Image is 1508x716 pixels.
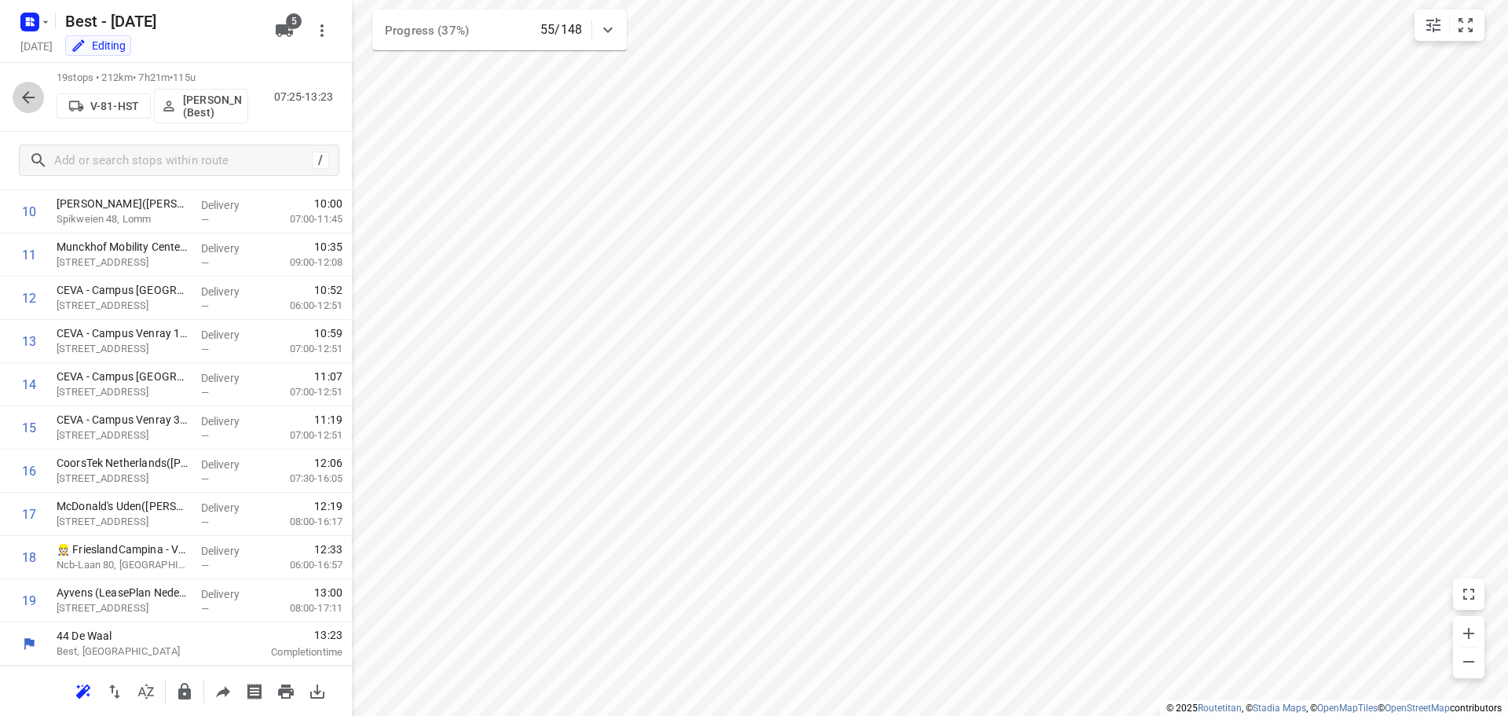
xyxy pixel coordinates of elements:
a: Stadia Maps [1253,703,1306,714]
p: Delivery [201,327,259,343]
span: 10:59 [314,325,342,341]
p: 06:00-16:57 [265,557,342,573]
p: Spikweien 48, Lomm [57,211,188,227]
div: 13 [22,334,36,349]
p: Delivery [201,284,259,299]
li: © 2025 , © , © © contributors [1166,703,1502,714]
span: — [201,516,209,528]
p: 👷🏻 FrieslandCampina - Veghel(Frank Laven) [57,542,188,557]
span: Share route [207,683,239,698]
p: V-81-HST [90,100,139,112]
div: / [312,152,329,169]
p: Ayvens (LeasePlan Nederland) - Veghel(Marion Post / Cecil Jacoba Josso ) [57,585,188,600]
span: 115u [173,72,196,83]
span: — [201,560,209,571]
div: 12 [22,291,36,306]
button: V-81-HST [57,94,151,119]
span: 10:35 [314,239,342,255]
p: [STREET_ADDRESS] [57,514,188,530]
span: Print shipping labels [239,683,270,698]
span: 10:00 [314,196,342,211]
div: 19 [22,593,36,608]
p: CEVA - Campus Venray 1 (Marcel Thomassen) [57,325,188,341]
p: 19 stops • 212km • 7h21m [57,71,248,86]
button: More [306,15,338,46]
span: 10:52 [314,282,342,298]
span: — [201,214,209,226]
span: Reoptimize route [68,683,99,698]
button: Map settings [1418,9,1449,41]
p: Delivery [201,500,259,516]
p: CEVA - Campus Venray 3(Marcel Thomassen) [57,412,188,428]
span: — [201,603,209,615]
p: 55/148 [540,20,582,39]
p: 07:00-12:51 [265,341,342,357]
span: 12:06 [314,455,342,471]
p: Delivery [201,241,259,256]
p: Munckhof Mobility Center([PERSON_NAME]) [57,239,188,255]
span: 13:23 [239,627,342,643]
p: [PERSON_NAME]([PERSON_NAME]) [57,196,188,211]
span: — [201,300,209,312]
p: Delivery [201,457,259,472]
span: — [201,473,209,485]
p: 07:00-12:51 [265,384,342,400]
p: Delivery [201,197,259,213]
p: Delivery [201,413,259,429]
p: 08:00-16:17 [265,514,342,530]
span: Progress (37%) [385,24,469,38]
a: OpenMapTiles [1317,703,1378,714]
span: Print route [270,683,302,698]
p: [STREET_ADDRESS] [57,384,188,400]
p: 07:00-12:51 [265,428,342,443]
span: 12:33 [314,542,342,557]
div: small contained button group [1415,9,1484,41]
button: 5 [269,15,300,46]
p: Delivery [201,586,259,602]
h5: Project date [14,37,59,55]
span: — [201,430,209,442]
p: Delivery [201,370,259,386]
p: 08:00-17:11 [265,600,342,616]
a: OpenStreetMap [1385,703,1450,714]
span: — [201,343,209,355]
span: — [201,257,209,269]
div: 11 [22,248,36,263]
h5: Rename [59,9,262,34]
p: McDonald's Uden(Michael Schakel) [57,498,188,514]
p: CEVA - Campus Venray 2(Ilse Beuving) [57,369,188,384]
p: 44 De Waal [57,628,220,644]
p: Lisa Scheepers (Best) [183,94,241,119]
p: [STREET_ADDRESS] [57,600,188,616]
p: 06:00-12:51 [265,298,342,314]
div: 18 [22,550,36,565]
button: Fit zoom [1450,9,1481,41]
p: [STREET_ADDRESS] [57,341,188,357]
span: — [201,387,209,398]
input: Add or search stops within route [54,149,312,173]
p: Completion time [239,644,342,660]
div: 16 [22,464,36,479]
span: Sort by time window [130,683,162,698]
p: 07:25-13:23 [274,89,339,105]
span: 13:00 [314,585,342,600]
p: [STREET_ADDRESS] [57,298,188,314]
div: 17 [22,507,36,522]
div: 15 [22,420,36,435]
span: 11:19 [314,412,342,428]
p: [STREET_ADDRESS] [57,255,188,270]
button: Lock route [169,676,200,707]
span: 11:07 [314,369,342,384]
p: 07:30-16:05 [265,471,342,487]
p: Best, [GEOGRAPHIC_DATA] [57,644,220,659]
p: 07:00-11:45 [265,211,342,227]
p: Ncb-Laan 80, [GEOGRAPHIC_DATA] [57,557,188,573]
p: CoorsTek Netherlands(Mirjam Reijbroek) [57,455,188,471]
span: 5 [286,13,302,29]
p: [STREET_ADDRESS] [57,428,188,443]
div: 14 [22,377,36,392]
p: CEVA - Campus Venray 4(Richelle van Soest) [57,282,188,298]
span: • [170,72,173,83]
div: 10 [22,204,36,219]
span: Reverse route [99,683,130,698]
